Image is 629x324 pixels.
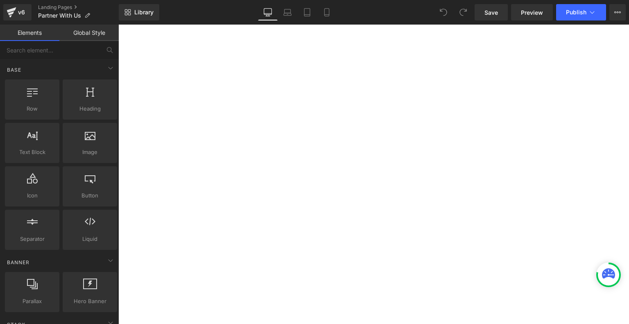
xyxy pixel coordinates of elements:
[609,4,626,20] button: More
[297,4,317,20] a: Tablet
[278,4,297,20] a: Laptop
[566,9,586,16] span: Publish
[38,12,81,19] span: Partner With Us
[16,7,27,18] div: v6
[317,4,337,20] a: Mobile
[258,4,278,20] a: Desktop
[455,4,471,20] button: Redo
[6,258,30,266] span: Banner
[435,4,452,20] button: Undo
[511,4,553,20] a: Preview
[38,4,119,11] a: Landing Pages
[7,297,57,306] span: Parallax
[65,297,115,306] span: Hero Banner
[59,25,119,41] a: Global Style
[65,191,115,200] span: Button
[65,148,115,156] span: Image
[7,104,57,113] span: Row
[521,8,543,17] span: Preview
[65,235,115,243] span: Liquid
[65,104,115,113] span: Heading
[7,235,57,243] span: Separator
[3,4,32,20] a: v6
[6,66,22,74] span: Base
[7,191,57,200] span: Icon
[7,148,57,156] span: Text Block
[556,4,606,20] button: Publish
[134,9,154,16] span: Library
[484,8,498,17] span: Save
[119,4,159,20] a: New Library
